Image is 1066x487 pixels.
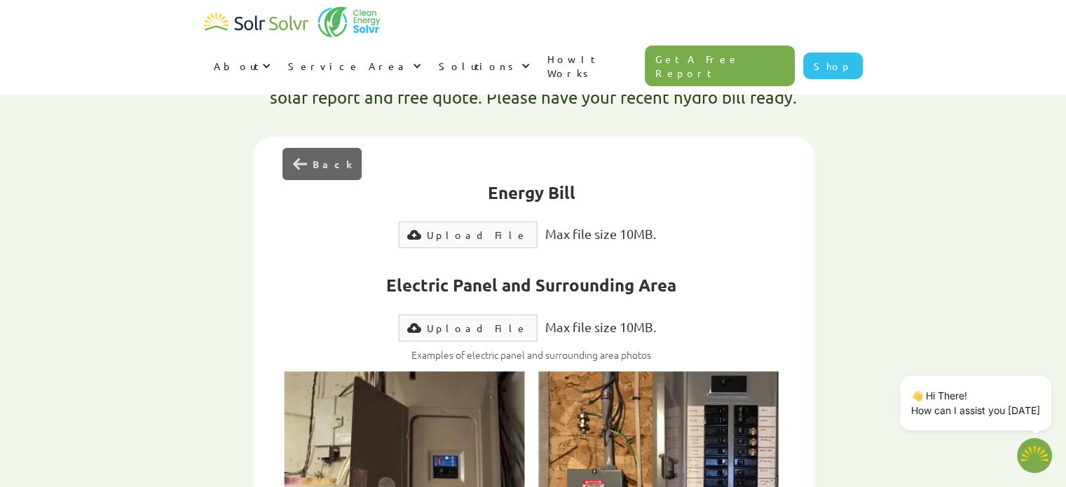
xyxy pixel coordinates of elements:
[427,228,528,242] div: Upload File
[427,321,528,335] div: Upload File
[398,315,537,341] label: Upload File
[537,314,664,341] div: Max file size 10MB.
[1017,438,1052,473] img: 1702586718.png
[429,45,538,87] div: Solutions
[278,45,429,87] div: Service Area
[214,59,259,73] div: About
[645,46,795,86] a: Get A Free Report
[538,38,645,94] a: How It Works
[285,181,779,205] h2: Energy Bill
[313,157,351,171] div: Back
[282,148,362,180] div: previous slide
[911,388,1040,418] p: 👋 Hi There! How can I assist you [DATE]
[285,348,779,362] h2: Examples of electric panel and surrounding area photos
[439,59,518,73] div: Solutions
[288,59,409,73] div: Service Area
[204,45,278,87] div: About
[1017,438,1052,473] button: Open chatbot widget
[285,273,779,297] h2: Electric Panel and Surrounding Area
[803,53,863,79] a: Shop
[398,221,537,248] label: Upload File
[537,221,664,247] div: Max file size 10MB.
